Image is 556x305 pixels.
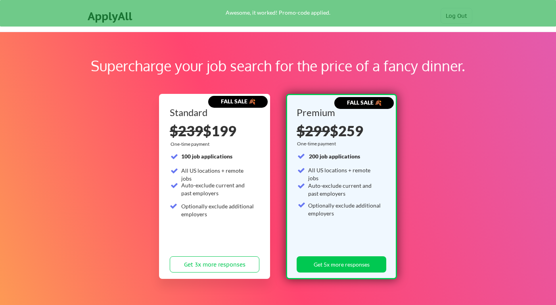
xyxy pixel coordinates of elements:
[297,108,383,117] div: Premium
[309,153,360,160] strong: 200 job applications
[170,124,259,138] div: $199
[170,256,259,273] button: Get 3x more responses
[221,98,255,105] strong: FALL SALE 🍂
[181,202,255,218] div: Optionally exclude additional employers
[297,124,383,138] div: $259
[297,256,386,273] button: Get 5x more responses
[308,182,382,197] div: Auto-exclude current and past employers
[308,166,382,182] div: All US locations + remote jobs
[308,202,382,217] div: Optionally exclude additional employers
[297,122,330,139] s: $299
[171,141,212,147] div: One-time payment
[297,141,338,147] div: One-time payment
[181,153,232,160] strong: 100 job applications
[347,99,382,106] strong: FALL SALE 🍂
[170,122,203,139] s: $239
[181,181,255,197] div: Auto-exclude current and past employers
[51,55,505,76] div: Supercharge your job search for the price of a fancy dinner.
[170,108,257,117] div: Standard
[181,167,255,182] div: All US locations + remote jobs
